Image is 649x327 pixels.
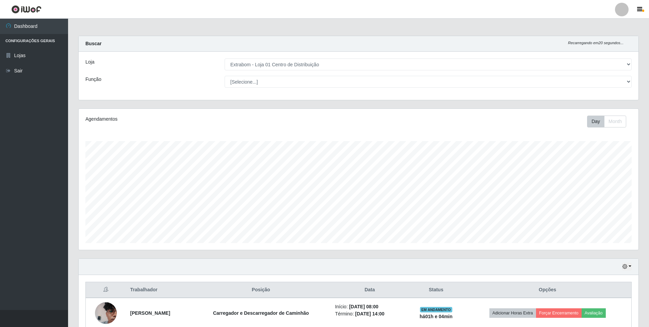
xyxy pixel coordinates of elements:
[536,308,582,318] button: Forçar Encerramento
[349,304,378,309] time: [DATE] 08:00
[587,116,632,127] div: Toolbar with button groups
[604,116,626,127] button: Month
[331,282,408,298] th: Data
[420,314,453,319] strong: há 01 h e 04 min
[355,311,385,316] time: [DATE] 14:00
[335,303,404,310] li: Início:
[213,310,309,316] strong: Carregador e Descarregador de Caminhão
[11,5,42,14] img: CoreUI Logo
[408,282,464,298] th: Status
[568,41,623,45] i: Recarregando em 20 segundos...
[587,116,626,127] div: First group
[126,282,191,298] th: Trabalhador
[85,76,101,83] label: Função
[582,308,606,318] button: Avaliação
[420,307,452,312] span: EM ANDAMENTO
[191,282,331,298] th: Posição
[85,116,307,123] div: Agendamentos
[335,310,404,317] li: Término:
[85,41,101,46] strong: Buscar
[587,116,604,127] button: Day
[464,282,631,298] th: Opções
[130,310,170,316] strong: [PERSON_NAME]
[85,58,94,66] label: Loja
[489,308,536,318] button: Adicionar Horas Extra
